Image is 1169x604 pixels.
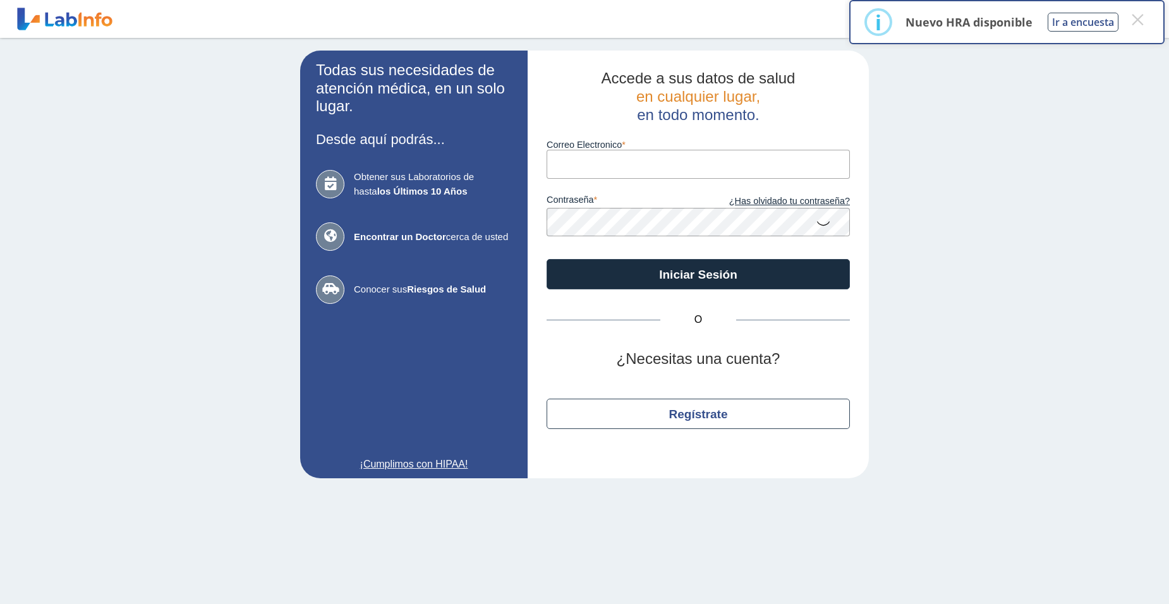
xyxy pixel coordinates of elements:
[602,69,796,87] span: Accede a sus datos de salud
[875,11,881,33] div: i
[547,399,850,429] button: Regístrate
[906,15,1033,30] p: Nuevo HRA disponible
[547,350,850,368] h2: ¿Necesitas una cuenta?
[660,312,736,327] span: O
[547,195,698,208] label: contraseña
[354,170,512,198] span: Obtener sus Laboratorios de hasta
[377,186,468,196] b: los Últimos 10 Años
[316,131,512,147] h3: Desde aquí podrás...
[354,282,512,297] span: Conocer sus
[636,88,760,105] span: en cualquier lugar,
[547,140,850,150] label: Correo Electronico
[316,457,512,472] a: ¡Cumplimos con HIPAA!
[547,259,850,289] button: Iniciar Sesión
[698,195,850,208] a: ¿Has olvidado tu contraseña?
[354,230,512,245] span: cerca de usted
[354,231,446,242] b: Encontrar un Doctor
[316,61,512,116] h2: Todas sus necesidades de atención médica, en un solo lugar.
[407,284,486,294] b: Riesgos de Salud
[1048,13,1118,32] button: Ir a encuesta
[637,106,759,123] span: en todo momento.
[1126,8,1149,31] button: Close this dialog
